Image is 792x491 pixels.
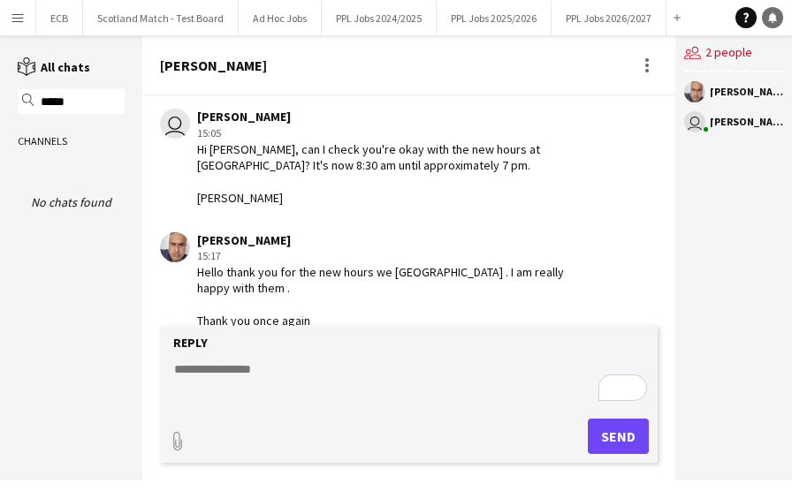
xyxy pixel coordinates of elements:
button: Scotland Match - Test Board [83,1,239,35]
button: ECB [36,1,83,35]
div: No chats found [18,194,125,210]
a: All chats [18,59,90,75]
button: Ad Hoc Jobs [239,1,322,35]
textarea: To enrich screen reader interactions, please activate Accessibility in Grammarly extension settings [172,360,651,406]
div: [PERSON_NAME] [710,87,783,97]
button: PPL Jobs 2024/2025 [322,1,437,35]
div: [PERSON_NAME] [197,109,586,125]
div: [PERSON_NAME] [160,57,267,73]
button: PPL Jobs 2025/2026 [437,1,552,35]
div: 2 people [684,35,783,72]
button: PPL Jobs 2026/2027 [552,1,666,35]
button: Send [588,419,649,454]
div: [PERSON_NAME] [710,117,783,127]
label: Reply [173,335,208,351]
div: [PERSON_NAME] [197,232,586,248]
div: 15:05 [197,125,586,141]
div: 15:17 [197,248,586,264]
div: Hello thank you for the new hours we [GEOGRAPHIC_DATA] . I am really happy with them . Thank you ... [197,264,586,329]
div: Hi [PERSON_NAME], can I check you're okay with the new hours at [GEOGRAPHIC_DATA]? It's now 8:30 ... [197,141,586,206]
